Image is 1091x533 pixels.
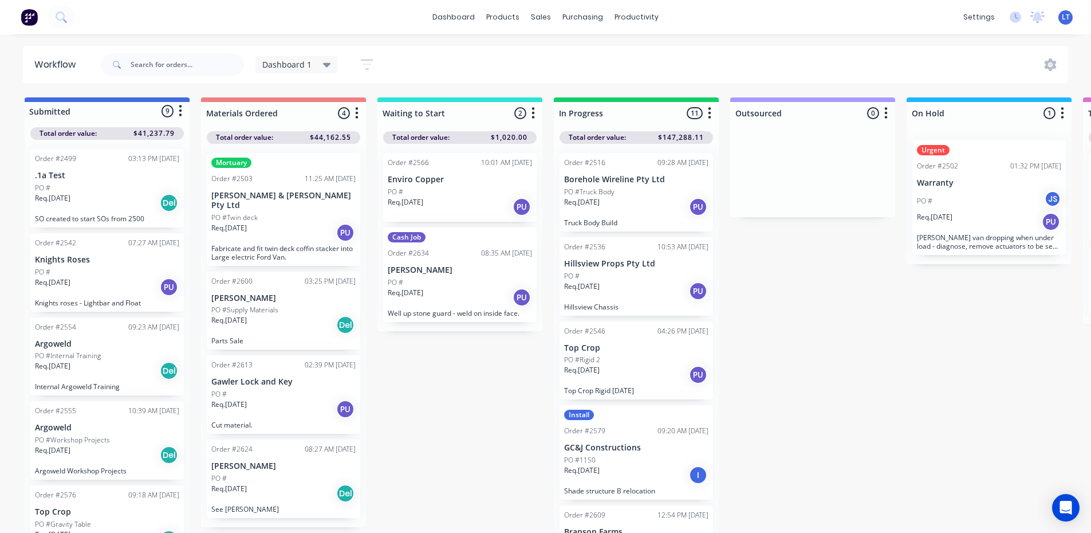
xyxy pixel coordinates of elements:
p: PO # [388,187,403,197]
div: Del [336,484,355,503]
p: PO # [35,183,50,193]
p: Top Crop Rigid [DATE] [564,386,708,395]
div: 10:53 AM [DATE] [657,242,708,252]
div: 01:32 PM [DATE] [1010,161,1061,171]
p: Internal Argoweld Training [35,382,179,391]
p: .1a Test [35,171,179,181]
p: Req. [DATE] [35,193,70,203]
p: Req. [DATE] [388,288,423,298]
span: Total order value: [569,132,626,143]
div: Install [564,410,594,420]
div: Order #2609 [564,510,605,520]
div: 07:27 AM [DATE] [128,238,179,248]
div: MortuaryOrder #250311:25 AM [DATE][PERSON_NAME] & [PERSON_NAME] Pty LtdPO #Twin deckReq.[DATE]PUF... [207,153,360,266]
div: PU [160,278,178,296]
p: Hillsview Chassis [564,303,708,311]
div: Del [160,446,178,464]
div: PU [336,400,355,418]
p: Req. [DATE] [35,277,70,288]
div: 09:20 AM [DATE] [657,426,708,436]
div: Order #2554 [35,322,76,332]
div: 02:39 PM [DATE] [305,360,356,370]
p: PO # [564,271,580,281]
p: Req. [DATE] [564,281,600,292]
p: Truck Body Build [564,218,708,227]
p: Well up stone guard - weld on inside face. [388,309,532,318]
div: products [480,9,525,26]
p: Warranty [917,178,1061,188]
div: Order #2634 [388,248,429,258]
div: PU [1042,213,1060,231]
span: Dashboard 1 [262,58,312,70]
div: Order #256610:01 AM [DATE]Enviro CopperPO #Req.[DATE]PU [383,153,537,222]
div: Order #2536 [564,242,605,252]
p: PO #Workshop Projects [35,435,110,445]
p: [PERSON_NAME] [211,293,356,303]
div: Cash Job [388,232,426,242]
p: PO #Gravity Table [35,519,91,530]
p: Borehole Wireline Pty Ltd [564,175,708,185]
div: Order #2542 [35,238,76,248]
img: Factory [21,9,38,26]
p: Req. [DATE] [211,223,247,233]
p: Req. [DATE] [35,445,70,456]
div: Order #251609:28 AM [DATE]Borehole Wireline Pty LtdPO #Truck BodyReq.[DATE]PUTruck Body Build [560,153,713,232]
div: 08:27 AM [DATE] [305,444,356,454]
p: [PERSON_NAME] & [PERSON_NAME] Pty Ltd [211,191,356,210]
div: JS [1044,190,1061,207]
p: Top Crop [35,507,179,517]
p: PO #Rigid 2 [564,355,600,365]
span: Total order value: [40,128,97,139]
div: Order #254604:26 PM [DATE]Top CropPO #Rigid 2Req.[DATE]PUTop Crop Rigid [DATE] [560,322,713,400]
p: Gawler Lock and Key [211,377,356,387]
span: $44,162.55 [310,132,351,143]
p: PO # [388,277,403,288]
div: Order #255409:23 AM [DATE]ArgoweldPO #Internal TrainingReq.[DATE]DelInternal Argoweld Training [30,318,184,396]
p: Argoweld [35,423,179,433]
span: LT [1062,12,1070,22]
div: settings [958,9,1001,26]
div: 03:13 PM [DATE] [128,154,179,164]
div: PU [513,198,531,216]
p: [PERSON_NAME] [211,461,356,471]
div: Order #2516 [564,158,605,168]
p: [PERSON_NAME] van dropping when under load - diagnose, remove actuators to be sent away for repai... [917,233,1061,250]
div: Urgent [917,145,950,155]
p: See [PERSON_NAME] [211,505,356,514]
div: Order #2613 [211,360,253,370]
a: dashboard [427,9,480,26]
div: 04:26 PM [DATE] [657,326,708,336]
div: Workflow [34,58,81,72]
span: $41,237.79 [133,128,175,139]
p: Enviro Copper [388,175,532,185]
p: Fabricate and fit twin deck coffin stacker into Large electric Ford Van. [211,244,356,261]
div: Order #253610:53 AM [DATE]Hillsview Props Pty LtdPO #Req.[DATE]PUHillsview Chassis [560,237,713,316]
div: Cash JobOrder #263408:35 AM [DATE][PERSON_NAME]PO #Req.[DATE]PUWell up stone guard - weld on insi... [383,228,537,322]
div: Order #2546 [564,326,605,336]
div: InstallOrder #257909:20 AM [DATE]GC&J ConstructionsPO #1150Req.[DATE]IShade structure B relocation [560,405,713,500]
p: Cut material. [211,421,356,429]
div: Order #254207:27 AM [DATE]Knights RosesPO #Req.[DATE]PUKnights roses - Lightbar and Float [30,233,184,312]
div: Order #255510:39 AM [DATE]ArgoweldPO #Workshop ProjectsReq.[DATE]DelArgoweld Workshop Projects [30,401,184,480]
p: Req. [DATE] [211,484,247,494]
div: productivity [609,9,664,26]
div: PU [689,366,707,384]
div: Order #2566 [388,158,429,168]
div: Order #2600 [211,276,253,287]
div: PU [513,288,531,307]
p: Req. [DATE] [917,212,952,222]
div: Order #2576 [35,490,76,500]
div: Order #249903:13 PM [DATE].1a TestPO #Req.[DATE]DelSO created to start SOs from 2500 [30,149,184,228]
p: PO # [211,473,227,484]
div: UrgentOrder #250201:32 PM [DATE]WarrantyPO #JSReq.[DATE]PU[PERSON_NAME] van dropping when under l... [912,140,1066,255]
p: Req. [DATE] [564,465,600,476]
div: 03:25 PM [DATE] [305,276,356,287]
p: Shade structure B relocation [564,487,708,495]
span: $1,020.00 [491,132,527,143]
div: 09:23 AM [DATE] [128,322,179,332]
div: Del [336,316,355,334]
p: Req. [DATE] [35,361,70,371]
p: PO #Twin deck [211,213,258,223]
p: PO # [35,267,50,277]
p: PO #Supply Materials [211,305,278,315]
